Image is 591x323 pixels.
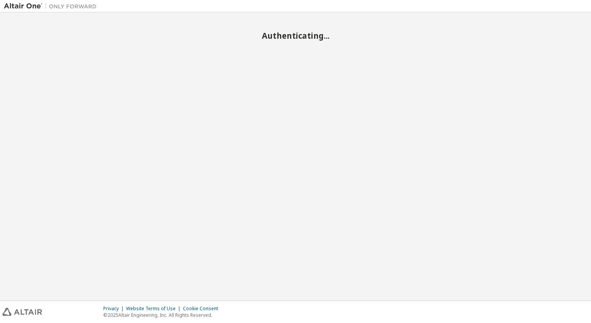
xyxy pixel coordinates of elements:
p: © 2025 Altair Engineering, Inc. All Rights Reserved. [103,312,223,318]
div: Website Terms of Use [126,306,183,312]
div: Cookie Consent [183,306,223,312]
img: Altair One [4,2,101,10]
h2: Authenticating... [4,31,587,41]
div: Privacy [103,306,126,312]
img: altair_logo.svg [2,308,42,316]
